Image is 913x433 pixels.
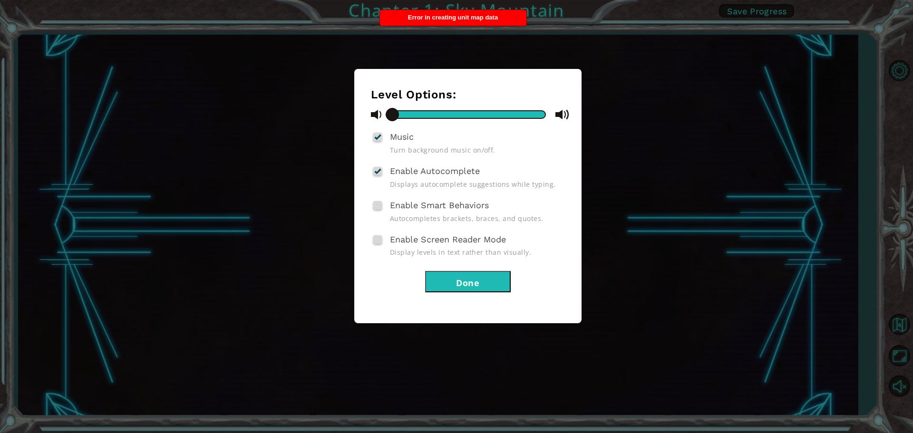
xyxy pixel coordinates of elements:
[390,248,565,257] span: Display levels in text rather than visually.
[390,166,480,176] span: Enable Autocomplete
[390,200,489,210] span: Enable Smart Behaviors
[390,132,414,142] span: Music
[390,180,565,189] span: Displays autocomplete suggestions while typing.
[371,88,565,101] h3: Level Options:
[390,145,565,154] span: Turn background music on/off.
[425,271,511,292] button: Done
[390,214,565,223] span: Autocompletes brackets, braces, and quotes.
[408,14,498,21] span: Error in creating unit map data
[390,234,506,244] span: Enable Screen Reader Mode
